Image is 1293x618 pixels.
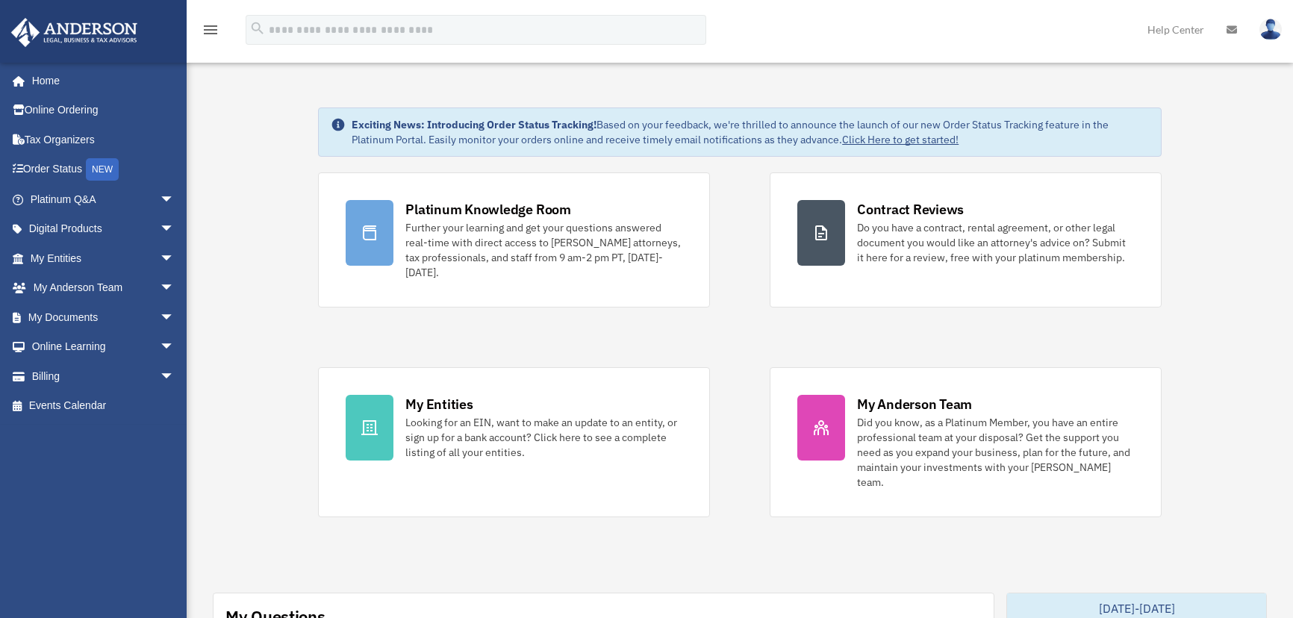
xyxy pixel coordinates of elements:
a: Billingarrow_drop_down [10,361,197,391]
a: Platinum Knowledge Room Further your learning and get your questions answered real-time with dire... [318,172,710,308]
div: Do you have a contract, rental agreement, or other legal document you would like an attorney's ad... [857,220,1134,265]
div: Contract Reviews [857,200,964,219]
span: arrow_drop_down [160,273,190,304]
a: My Anderson Team Did you know, as a Platinum Member, you have an entire professional team at your... [770,367,1162,517]
span: arrow_drop_down [160,361,190,392]
span: arrow_drop_down [160,332,190,363]
div: My Entities [405,395,473,413]
a: Events Calendar [10,391,197,421]
a: Click Here to get started! [842,133,959,146]
a: Digital Productsarrow_drop_down [10,214,197,244]
i: search [249,20,266,37]
a: Order StatusNEW [10,154,197,185]
img: User Pic [1259,19,1282,40]
strong: Exciting News: Introducing Order Status Tracking! [352,118,596,131]
a: Home [10,66,190,96]
div: Looking for an EIN, want to make an update to an entity, or sign up for a bank account? Click her... [405,415,682,460]
a: Tax Organizers [10,125,197,154]
div: Based on your feedback, we're thrilled to announce the launch of our new Order Status Tracking fe... [352,117,1149,147]
div: My Anderson Team [857,395,972,413]
span: arrow_drop_down [160,302,190,333]
i: menu [202,21,219,39]
a: My Documentsarrow_drop_down [10,302,197,332]
a: Contract Reviews Do you have a contract, rental agreement, or other legal document you would like... [770,172,1162,308]
div: Further your learning and get your questions answered real-time with direct access to [PERSON_NAM... [405,220,682,280]
span: arrow_drop_down [160,184,190,215]
div: Did you know, as a Platinum Member, you have an entire professional team at your disposal? Get th... [857,415,1134,490]
a: My Entitiesarrow_drop_down [10,243,197,273]
span: arrow_drop_down [160,214,190,245]
div: NEW [86,158,119,181]
a: menu [202,26,219,39]
div: Platinum Knowledge Room [405,200,571,219]
a: My Anderson Teamarrow_drop_down [10,273,197,303]
span: arrow_drop_down [160,243,190,274]
a: Online Ordering [10,96,197,125]
a: Platinum Q&Aarrow_drop_down [10,184,197,214]
a: Online Learningarrow_drop_down [10,332,197,362]
img: Anderson Advisors Platinum Portal [7,18,142,47]
a: My Entities Looking for an EIN, want to make an update to an entity, or sign up for a bank accoun... [318,367,710,517]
